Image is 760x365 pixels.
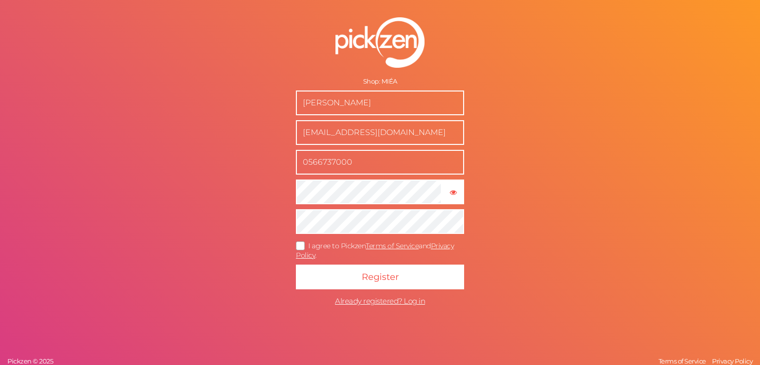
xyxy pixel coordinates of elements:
input: Business e-mail [296,120,464,145]
div: Shop: MIÉA [296,78,464,86]
button: Register [296,265,464,289]
input: Phone [296,150,464,175]
a: Terms of Service [366,241,419,250]
span: Terms of Service [659,357,706,365]
span: Register [362,272,399,282]
input: Name [296,91,464,115]
span: Privacy Policy [712,357,753,365]
a: Pickzen © 2025 [5,357,55,365]
a: Privacy Policy [296,241,454,260]
a: Privacy Policy [710,357,755,365]
span: Already registered? Log in [335,296,425,306]
a: Terms of Service [656,357,709,365]
img: pz-logo-white.png [335,17,425,68]
span: I agree to Pickzen and . [296,241,454,260]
